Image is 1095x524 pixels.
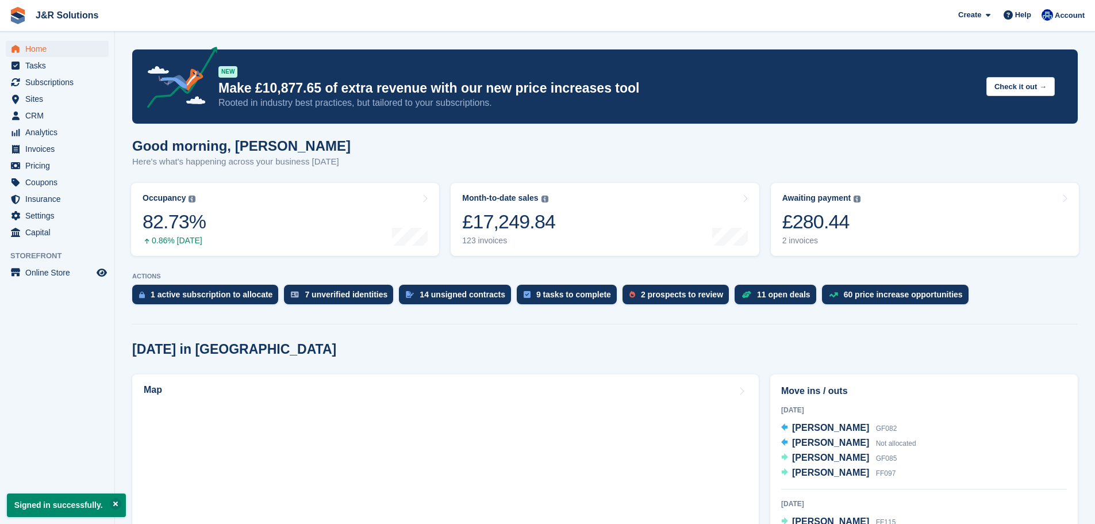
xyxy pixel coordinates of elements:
[792,453,869,462] span: [PERSON_NAME]
[291,291,299,298] img: verify_identity-adf6edd0f0f0b5bbfe63781bf79b02c33cf7c696d77639b501bdc392416b5a36.svg
[1015,9,1031,21] span: Help
[25,74,94,90] span: Subscriptions
[218,66,237,78] div: NEW
[7,494,126,517] p: Signed in successfully.
[25,41,94,57] span: Home
[451,183,759,256] a: Month-to-date sales £17,249.84 123 invoices
[25,108,94,124] span: CRM
[541,196,548,202] img: icon-info-grey-7440780725fd019a000dd9b08b2336e03edf1995a4989e88bcd33f0948082b44.svg
[25,191,94,207] span: Insurance
[406,291,414,298] img: contract_signature_icon-13c848040528278c33f63329250d36e43548de30e8caae1d1a13099fd9432cc5.svg
[6,74,109,90] a: menu
[25,124,94,140] span: Analytics
[6,58,109,74] a: menu
[25,91,94,107] span: Sites
[524,291,531,298] img: task-75834270c22a3079a89374b754ae025e5fb1db73e45f91037f5363f120a921f8.svg
[137,47,218,112] img: price-adjustments-announcement-icon-8257ccfd72463d97f412b2fc003d46551f7dbcb40ab6d574587a9cd5c0d94...
[25,141,94,157] span: Invoices
[876,454,897,462] span: GF085
[6,141,109,157] a: menu
[781,436,916,451] a: [PERSON_NAME] Not allocated
[305,290,387,299] div: 7 unverified identities
[792,468,869,477] span: [PERSON_NAME]
[218,80,977,97] p: Make £10,877.65 of extra revenue with our new price increases tool
[25,208,94,224] span: Settings
[1055,10,1085,21] span: Account
[782,210,861,234] div: £280.44
[822,285,974,310] a: 60 price increase opportunities
[781,499,1067,509] div: [DATE]
[735,285,822,310] a: 11 open deals
[144,385,162,395] h2: Map
[399,285,517,310] a: 14 unsigned contracts
[143,236,206,246] div: 0.86% [DATE]
[517,285,623,310] a: 9 tasks to complete
[462,236,555,246] div: 123 invoices
[6,41,109,57] a: menu
[623,285,735,310] a: 2 prospects to review
[25,174,94,190] span: Coupons
[781,421,897,436] a: [PERSON_NAME] GF082
[757,290,810,299] div: 11 open deals
[876,469,896,477] span: FF097
[6,224,109,240] a: menu
[131,183,439,256] a: Occupancy 82.73% 0.86% [DATE]
[139,291,145,299] img: active_subscription_to_allocate_icon-d502201f5373d7db506a760aba3b589e785aa758c864c3986d89f69b8ff3...
[986,77,1055,96] button: Check it out →
[284,285,399,310] a: 7 unverified identities
[6,208,109,224] a: menu
[95,266,109,280] a: Preview store
[6,191,109,207] a: menu
[1042,9,1053,21] img: Macie Adcock
[782,193,851,203] div: Awaiting payment
[829,292,838,297] img: price_increase_opportunities-93ffe204e8149a01c8c9dc8f82e8f89637d9d84a8eef4429ea346261dce0b2c0.svg
[781,405,1067,415] div: [DATE]
[844,290,963,299] div: 60 price increase opportunities
[6,91,109,107] a: menu
[6,265,109,281] a: menu
[6,158,109,174] a: menu
[218,97,977,109] p: Rooted in industry best practices, but tailored to your subscriptions.
[876,439,916,447] span: Not allocated
[25,58,94,74] span: Tasks
[143,210,206,234] div: 82.73%
[854,196,860,202] img: icon-info-grey-7440780725fd019a000dd9b08b2336e03edf1995a4989e88bcd33f0948082b44.svg
[10,250,114,262] span: Storefront
[792,438,869,447] span: [PERSON_NAME]
[31,6,103,25] a: J&R Solutions
[462,193,538,203] div: Month-to-date sales
[629,291,635,298] img: prospect-51fa495bee0391a8d652442698ab0144808aea92771e9ea1ae160a38d050c398.svg
[132,342,336,357] h2: [DATE] in [GEOGRAPHIC_DATA]
[771,183,1079,256] a: Awaiting payment £280.44 2 invoices
[189,196,195,202] img: icon-info-grey-7440780725fd019a000dd9b08b2336e03edf1995a4989e88bcd33f0948082b44.svg
[132,285,284,310] a: 1 active subscription to allocate
[25,158,94,174] span: Pricing
[9,7,26,24] img: stora-icon-8386f47178a22dfd0bd8f6a31ec36ba5ce8667c1dd55bd0f319d3a0aa187defe.svg
[6,174,109,190] a: menu
[132,155,351,169] p: Here's what's happening across your business [DATE]
[781,451,897,466] a: [PERSON_NAME] GF085
[781,466,896,481] a: [PERSON_NAME] FF097
[462,210,555,234] div: £17,249.84
[782,236,861,246] div: 2 invoices
[420,290,505,299] div: 14 unsigned contracts
[641,290,723,299] div: 2 prospects to review
[792,423,869,433] span: [PERSON_NAME]
[741,290,751,299] img: deal-1b604bf984904fb50ccaf53a9ad4b4a5d6e5aea283cecdc64d6e3604feb123c2.svg
[6,108,109,124] a: menu
[876,424,897,433] span: GF082
[132,273,1078,280] p: ACTIONS
[143,193,186,203] div: Occupancy
[536,290,611,299] div: 9 tasks to complete
[151,290,272,299] div: 1 active subscription to allocate
[25,224,94,240] span: Capital
[6,124,109,140] a: menu
[25,265,94,281] span: Online Store
[132,138,351,154] h1: Good morning, [PERSON_NAME]
[958,9,981,21] span: Create
[781,384,1067,398] h2: Move ins / outs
